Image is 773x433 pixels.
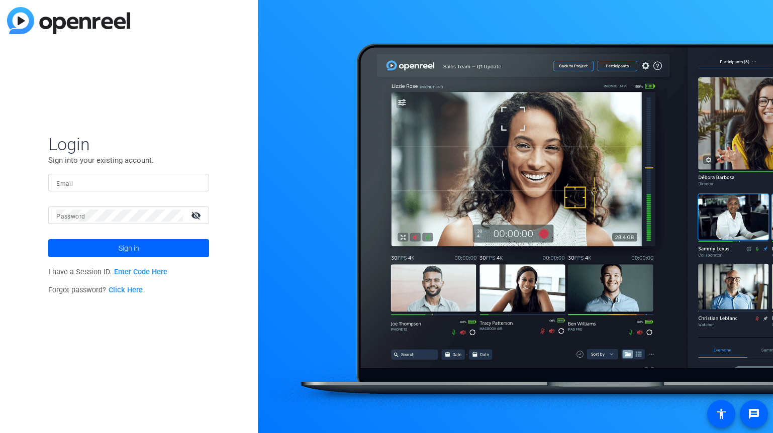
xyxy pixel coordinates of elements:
[114,268,167,276] a: Enter Code Here
[185,208,209,223] mat-icon: visibility_off
[48,134,209,155] span: Login
[48,239,209,257] button: Sign in
[715,408,727,420] mat-icon: accessibility
[748,408,760,420] mat-icon: message
[48,155,209,166] p: Sign into your existing account.
[48,268,167,276] span: I have a Session ID.
[48,286,143,294] span: Forgot password?
[109,286,143,294] a: Click Here
[56,213,85,220] mat-label: Password
[119,236,139,261] span: Sign in
[56,180,73,187] mat-label: Email
[7,7,130,34] img: blue-gradient.svg
[56,177,201,189] input: Enter Email Address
